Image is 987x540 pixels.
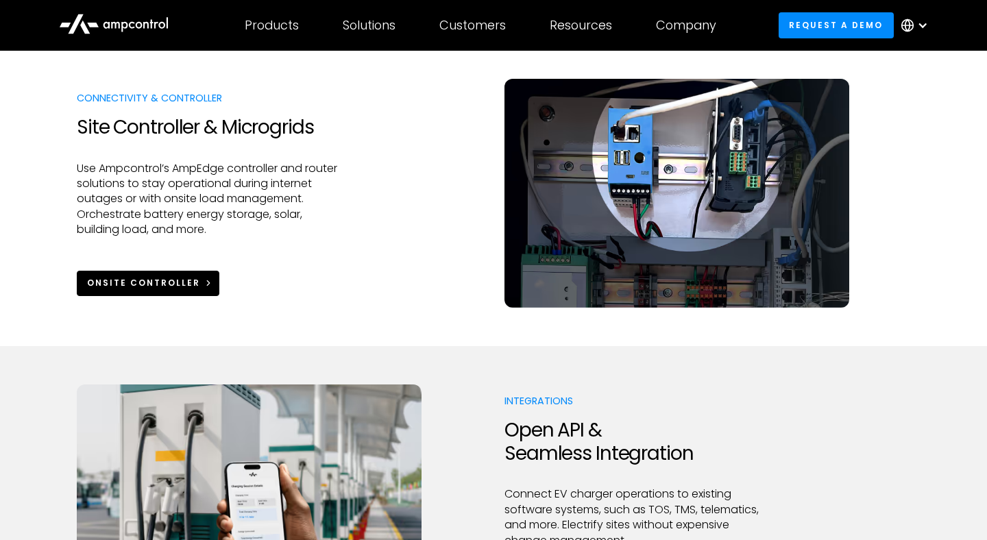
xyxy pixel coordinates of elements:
div: Solutions [343,18,395,33]
p: Connectivity & Controller [77,91,341,105]
div: Customers [439,18,506,33]
img: AmpEdge onsite controller for EV charging load management [504,79,849,308]
a: Onsite Controller [77,271,219,296]
a: Request a demo [779,12,894,38]
h2: Site Controller & Microgrids [77,116,341,139]
p: Integrations [504,394,768,408]
div: Resources [550,18,612,33]
h2: Open API & Seamless Integration [504,419,768,465]
div: Company [656,18,716,33]
div: Products [245,18,299,33]
p: Use Ampcontrol’s AmpEdge controller and router solutions to stay operational during internet outa... [77,161,341,238]
div: Onsite Controller [87,277,200,289]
